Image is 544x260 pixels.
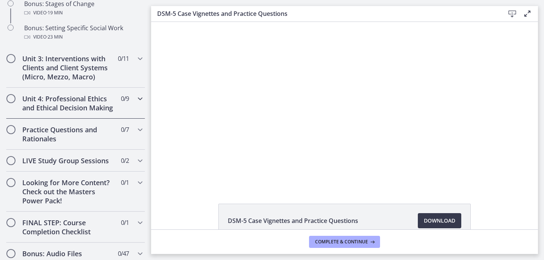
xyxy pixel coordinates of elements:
h3: DSM-5 Case Vignettes and Practice Questions [157,9,493,18]
span: Complete & continue [315,239,368,245]
h2: FINAL STEP: Course Completion Checklist [22,218,114,236]
iframe: Video Lesson [151,22,538,186]
h2: Unit 4: Professional Ethics and Ethical Decision Making [22,94,114,112]
span: 0 / 7 [121,125,129,134]
span: 0 / 1 [121,218,129,227]
h2: Looking for More Content? Check out the Masters Power Pack! [22,178,114,205]
span: 0 / 47 [118,249,129,258]
div: Video [24,8,142,17]
h2: Practice Questions and Rationales [22,125,114,143]
h2: LIVE Study Group Sessions [22,156,114,165]
span: Download [424,216,455,225]
span: 0 / 1 [121,178,129,187]
h2: Unit 3: Interventions with Clients and Client Systems (Micro, Mezzo, Macro) [22,54,114,81]
a: Download [418,213,461,228]
span: 0 / 9 [121,94,129,103]
div: Bonus: Setting Specific Social Work [24,23,142,42]
span: · 23 min [46,32,63,42]
span: DSM-5 Case Vignettes and Practice Questions [228,216,358,225]
span: 0 / 11 [118,54,129,63]
span: · 19 min [46,8,63,17]
span: 0 / 2 [121,156,129,165]
div: Video [24,32,142,42]
button: Complete & continue [309,236,380,248]
h2: Bonus: Audio Files [22,249,114,258]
